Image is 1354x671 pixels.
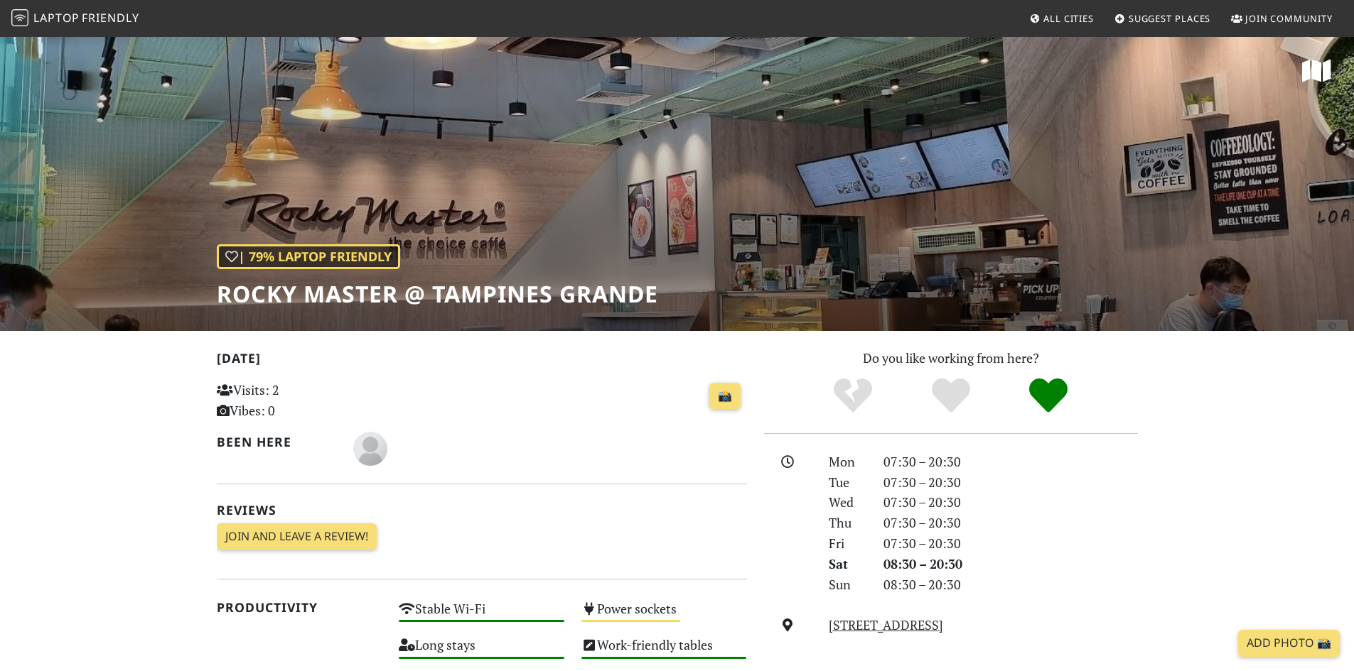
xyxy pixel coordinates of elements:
h2: Been here [217,435,337,449]
span: Join Community [1245,12,1333,25]
h2: Reviews [217,503,747,518]
div: Mon [820,452,874,472]
a: [STREET_ADDRESS] [829,616,943,633]
span: Chaehyun Lee [353,439,387,456]
div: Power sockets [573,597,756,633]
div: 07:30 – 20:30 [875,472,1146,493]
div: 07:30 – 20:30 [875,452,1146,472]
a: Add Photo 📸 [1238,630,1340,657]
h2: Productivity [217,600,382,615]
a: 📸 [709,383,741,410]
div: Fri [820,533,874,554]
div: 07:30 – 20:30 [875,533,1146,554]
p: Visits: 2 Vibes: 0 [217,380,382,421]
span: All Cities [1043,12,1094,25]
div: Long stays [390,633,573,670]
a: Join and leave a review! [217,523,377,550]
div: No [804,376,902,415]
span: Friendly [82,10,139,26]
a: Suggest Places [1109,6,1217,31]
div: Stable Wi-Fi [390,597,573,633]
div: Thu [820,513,874,533]
h1: Rocky Master @ Tampines Grande [217,280,658,307]
img: LaptopFriendly [11,9,28,26]
img: blank-535327c66bd565773addf3077783bbfce4b00ec00e9fd257753287c682c7fa38.png [353,432,387,466]
div: Definitely! [999,376,1097,415]
div: Sat [820,554,874,574]
div: Work-friendly tables [573,633,756,670]
div: | 79% Laptop Friendly [217,244,400,269]
div: Wed [820,492,874,513]
div: Sun [820,574,874,595]
a: All Cities [1023,6,1100,31]
div: 07:30 – 20:30 [875,513,1146,533]
div: 08:30 – 20:30 [875,554,1146,574]
h2: [DATE] [217,351,747,371]
div: Tue [820,472,874,493]
div: 08:30 – 20:30 [875,574,1146,595]
div: Yes [902,376,1000,415]
p: Do you like working from here? [764,348,1138,369]
div: 07:30 – 20:30 [875,492,1146,513]
span: Laptop [33,10,80,26]
span: Suggest Places [1129,12,1211,25]
a: Join Community [1225,6,1338,31]
a: LaptopFriendly LaptopFriendly [11,6,139,31]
